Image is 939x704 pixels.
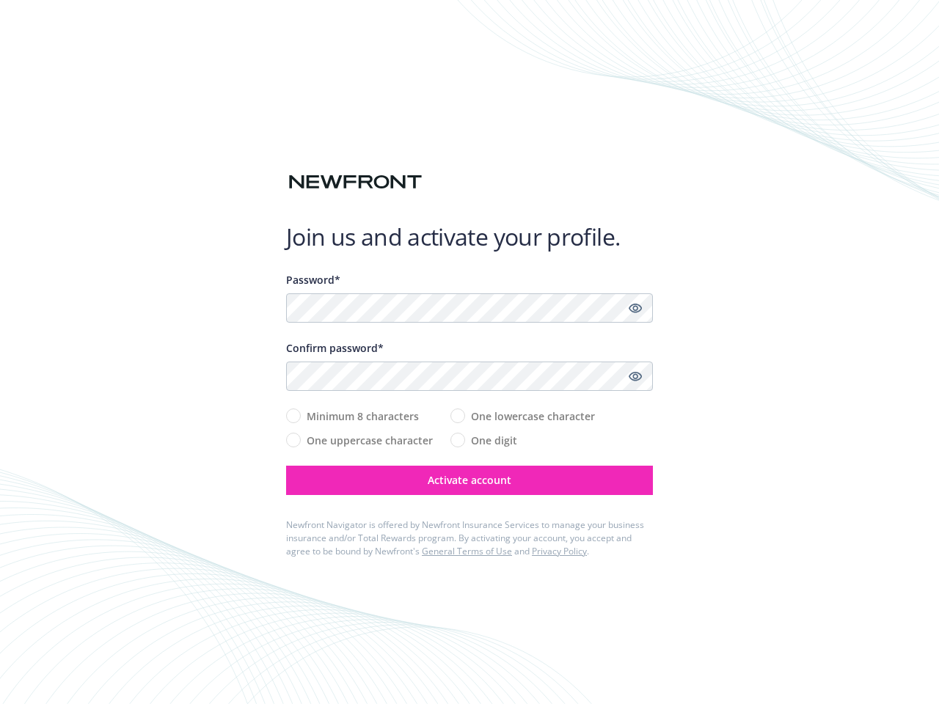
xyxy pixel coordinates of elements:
input: Enter a unique password... [286,293,653,323]
span: Confirm password* [286,341,384,355]
a: Show password [626,299,644,317]
button: Activate account [286,466,653,495]
a: Privacy Policy [532,545,587,557]
a: General Terms of Use [422,545,512,557]
a: Show password [626,367,644,385]
input: Confirm your unique password... [286,362,653,391]
span: One uppercase character [307,433,433,448]
span: One lowercase character [471,408,595,424]
span: One digit [471,433,517,448]
div: Newfront Navigator is offered by Newfront Insurance Services to manage your business insurance an... [286,518,653,558]
img: Newfront logo [286,169,425,195]
span: Minimum 8 characters [307,408,419,424]
h1: Join us and activate your profile. [286,222,653,252]
span: Password* [286,273,340,287]
span: Activate account [428,473,511,487]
